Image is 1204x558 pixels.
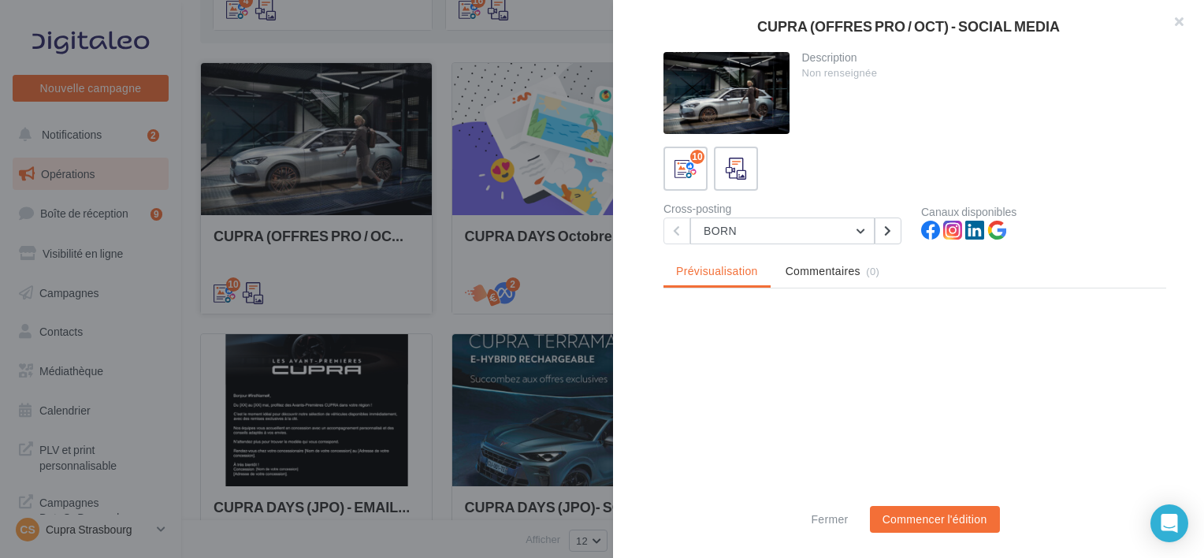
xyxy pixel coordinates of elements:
[866,265,879,277] span: (0)
[690,150,704,164] div: 10
[921,206,1166,218] div: Canaux disponibles
[663,203,909,214] div: Cross-posting
[690,218,875,244] button: BORN
[638,19,1179,33] div: CUPRA (OFFRES PRO / OCT) - SOCIAL MEDIA
[786,263,860,279] span: Commentaires
[870,506,1000,533] button: Commencer l'édition
[1150,504,1188,542] div: Open Intercom Messenger
[802,66,1154,80] div: Non renseignée
[802,52,1154,63] div: Description
[805,510,854,529] button: Fermer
